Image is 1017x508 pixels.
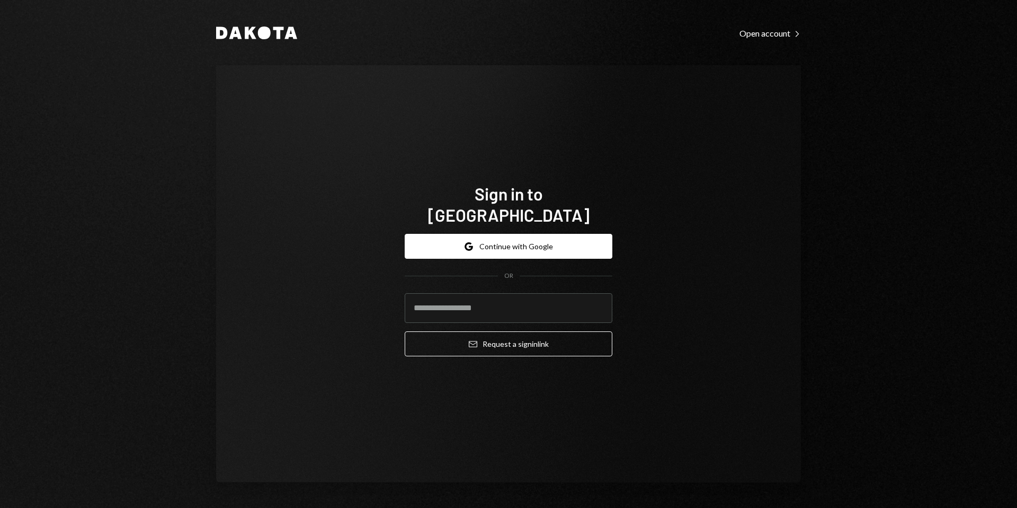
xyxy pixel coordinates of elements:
[504,271,513,281] div: OR
[739,28,801,39] div: Open account
[405,234,612,259] button: Continue with Google
[739,27,801,39] a: Open account
[405,331,612,356] button: Request a signinlink
[405,183,612,225] h1: Sign in to [GEOGRAPHIC_DATA]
